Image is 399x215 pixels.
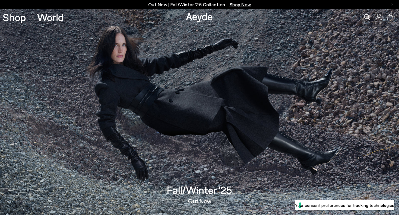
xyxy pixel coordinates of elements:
[148,1,251,8] p: Out Now | Fall/Winter ‘25 Collection
[3,12,26,22] a: Shop
[295,202,394,208] label: Your consent preferences for tracking technologies
[188,198,211,204] a: Out Now
[230,2,251,7] span: Navigate to /collections/new-in
[37,12,64,22] a: World
[167,185,232,195] h3: Fall/Winter '25
[387,14,393,20] a: 1
[393,16,396,19] span: 1
[295,200,394,210] button: Your consent preferences for tracking technologies
[186,10,213,22] a: Aeyde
